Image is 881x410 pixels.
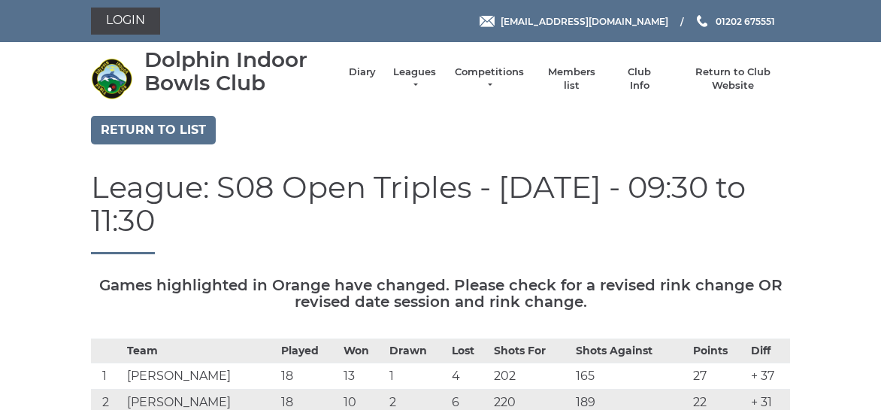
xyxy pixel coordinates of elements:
[490,339,572,363] th: Shots For
[144,48,334,95] div: Dolphin Indoor Bowls Club
[340,339,386,363] th: Won
[277,339,340,363] th: Played
[277,363,340,389] td: 18
[480,14,668,29] a: Email [EMAIL_ADDRESS][DOMAIN_NAME]
[716,15,775,26] span: 01202 675551
[91,171,790,254] h1: League: S08 Open Triples - [DATE] - 09:30 to 11:30
[677,65,790,93] a: Return to Club Website
[123,339,277,363] th: Team
[572,339,689,363] th: Shots Against
[349,65,376,79] a: Diary
[386,339,448,363] th: Drawn
[747,339,790,363] th: Diff
[448,339,489,363] th: Lost
[340,363,386,389] td: 13
[91,116,216,144] a: Return to list
[697,15,707,27] img: Phone us
[689,363,748,389] td: 27
[453,65,525,93] a: Competitions
[540,65,602,93] a: Members list
[391,65,438,93] a: Leagues
[91,58,132,99] img: Dolphin Indoor Bowls Club
[480,16,495,27] img: Email
[91,277,790,310] h5: Games highlighted in Orange have changed. Please check for a revised rink change OR revised date ...
[448,363,489,389] td: 4
[386,363,448,389] td: 1
[689,339,748,363] th: Points
[91,363,123,389] td: 1
[501,15,668,26] span: [EMAIL_ADDRESS][DOMAIN_NAME]
[91,8,160,35] a: Login
[123,363,277,389] td: [PERSON_NAME]
[490,363,572,389] td: 202
[747,363,790,389] td: + 37
[695,14,775,29] a: Phone us 01202 675551
[618,65,662,93] a: Club Info
[572,363,689,389] td: 165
